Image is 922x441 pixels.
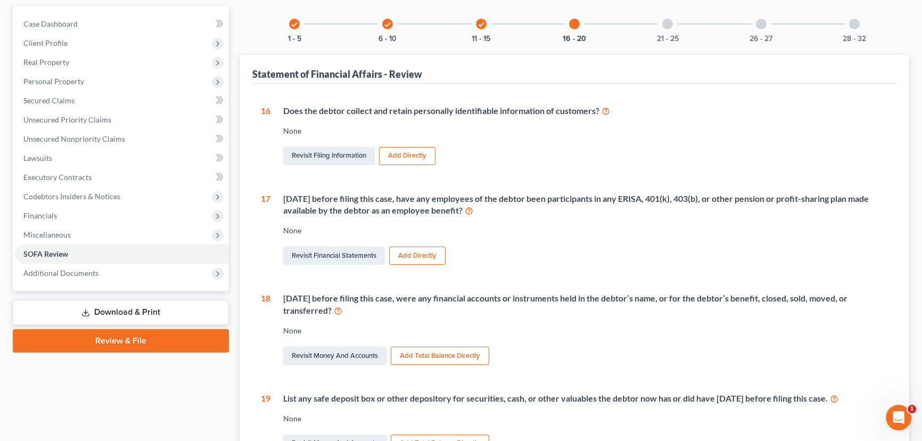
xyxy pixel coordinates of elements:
[23,173,92,182] span: Executory Contracts
[23,58,69,67] span: Real Property
[15,168,229,187] a: Executory Contracts
[23,230,71,239] span: Miscellaneous
[23,268,98,277] span: Additional Documents
[23,134,125,143] span: Unsecured Nonpriority Claims
[283,147,375,165] a: Revisit Filing Information
[472,35,490,43] button: 11 - 15
[657,35,679,43] button: 21 - 25
[886,405,911,430] iframe: Intercom live chat
[378,35,397,43] button: 6 - 10
[291,21,298,28] i: check
[843,35,866,43] button: 28 - 32
[15,244,229,264] a: SOFA Review
[15,129,229,149] a: Unsecured Nonpriority Claims
[13,300,229,325] a: Download & Print
[15,91,229,110] a: Secured Claims
[23,153,52,162] span: Lawsuits
[261,292,270,367] div: 18
[252,68,422,80] div: Statement of Financial Affairs - Review
[391,347,489,365] button: Add Total Balance Directly
[15,14,229,34] a: Case Dashboard
[750,35,772,43] button: 26 - 27
[23,96,75,105] span: Secured Claims
[23,19,78,28] span: Case Dashboard
[283,325,888,336] div: None
[563,35,586,43] button: 16 - 20
[283,413,888,424] div: None
[379,147,435,165] button: Add Directly
[283,193,888,217] div: [DATE] before filing this case, have any employees of the debtor been participants in any ERISA, ...
[15,110,229,129] a: Unsecured Priority Claims
[23,115,111,124] span: Unsecured Priority Claims
[23,249,68,258] span: SOFA Review
[288,35,301,43] button: 1 - 5
[261,193,270,267] div: 17
[15,149,229,168] a: Lawsuits
[908,405,916,413] span: 1
[23,38,68,47] span: Client Profile
[478,21,485,28] i: check
[283,292,888,317] div: [DATE] before filing this case, were any financial accounts or instruments held in the debtor’s n...
[13,329,229,353] a: Review & File
[261,105,270,167] div: 16
[384,21,391,28] i: check
[283,105,888,117] div: Does the debtor collect and retain personally identifiable information of customers?
[389,247,446,265] button: Add Directly
[283,126,888,136] div: None
[283,393,888,405] div: List any safe deposit box or other depository for securities, cash, or other valuables the debtor...
[23,77,84,86] span: Personal Property
[283,247,385,265] a: Revisit Financial Statements
[23,211,57,220] span: Financials
[283,347,386,365] a: Revisit Money and Accounts
[283,225,888,236] div: None
[23,192,120,201] span: Codebtors Insiders & Notices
